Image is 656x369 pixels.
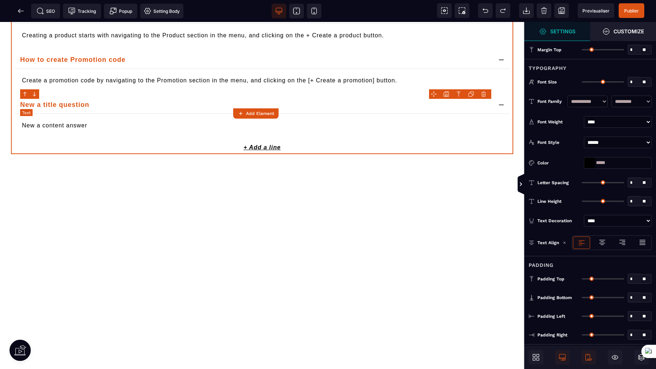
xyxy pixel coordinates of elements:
span: Tracking [68,7,96,15]
img: loading [563,241,566,245]
strong: Settings [550,29,575,34]
span: Mobile Only [581,350,596,365]
div: Text Decoration [537,217,581,224]
p: Creating a product starts with navigating to the Product section in the menu, and clicking on the... [22,9,502,18]
span: Line Height [537,198,562,204]
div: Font Style [537,139,581,146]
span: Letter Spacing [537,180,569,186]
span: Padding Top [537,276,564,282]
p: Create a promotion code by navigating to the Promotion section in the menu, and clicking on the [... [22,54,502,63]
p: How to create Promotion code [20,33,491,43]
span: SEO [37,7,55,15]
strong: Add Element [246,111,274,116]
p: Text Align [529,239,559,246]
span: Padding Bottom [537,295,572,301]
span: Open Layers [634,350,649,365]
div: Typography [524,59,656,72]
span: View components [437,3,452,18]
span: Publier [624,8,639,14]
span: Padding Right [537,332,567,338]
button: Add Element [233,108,279,119]
span: Hide/Show Block [608,350,622,365]
span: Setting Body [144,7,180,15]
span: Padding Left [537,313,565,319]
span: Open Blocks [529,350,543,365]
div: Color [537,159,581,167]
p: + Add a line [11,119,513,132]
span: Settings [524,22,590,41]
span: Screenshot [455,3,469,18]
span: Font Size [537,79,557,85]
div: Font Family [537,98,564,105]
p: New a content answer [22,99,502,108]
span: Open Style Manager [590,22,656,41]
span: Desktop Only [555,350,570,365]
span: Preview [578,3,614,18]
span: Popup [109,7,132,15]
div: Font Weight [537,118,581,126]
strong: Customize [614,29,644,34]
p: New a title question [20,78,491,88]
div: Padding [524,256,656,269]
span: Previsualiser [582,8,610,14]
span: Margin Top [537,47,562,53]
